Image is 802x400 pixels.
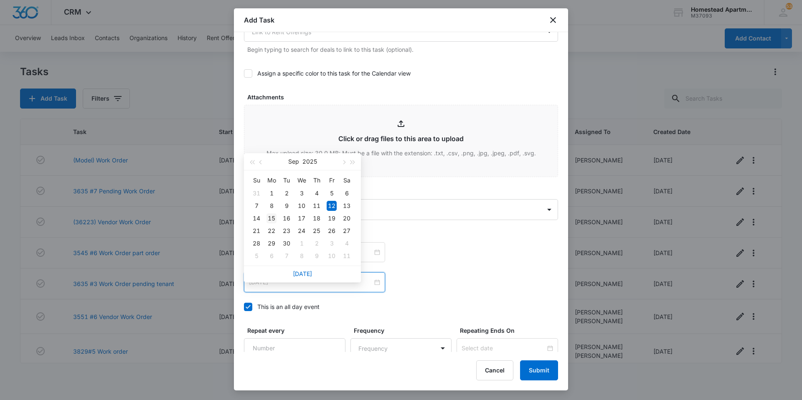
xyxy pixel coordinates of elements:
td: 2025-09-19 [324,212,339,225]
td: 2025-09-06 [339,187,354,200]
div: 17 [297,213,307,223]
div: 8 [297,251,307,261]
div: 22 [266,226,277,236]
td: 2025-09-25 [309,225,324,237]
td: 2025-08-31 [249,187,264,200]
td: 2025-09-01 [264,187,279,200]
td: 2025-09-24 [294,225,309,237]
div: 5 [327,188,337,198]
div: 12 [327,201,337,211]
div: 23 [282,226,292,236]
div: 15 [266,213,277,223]
div: 19 [327,213,337,223]
td: 2025-09-04 [309,187,324,200]
td: 2025-09-10 [294,200,309,212]
div: 16 [282,213,292,223]
button: 2025 [302,153,317,170]
td: 2025-10-02 [309,237,324,250]
div: 6 [342,188,352,198]
td: 2025-09-13 [339,200,354,212]
div: 11 [312,201,322,211]
button: Submit [520,360,558,380]
td: 2025-10-10 [324,250,339,262]
td: 2025-10-04 [339,237,354,250]
div: 7 [251,201,261,211]
button: Sep [288,153,299,170]
div: 27 [342,226,352,236]
div: 11 [342,251,352,261]
div: 9 [312,251,322,261]
td: 2025-09-18 [309,212,324,225]
td: 2025-09-14 [249,212,264,225]
div: 29 [266,238,277,248]
div: 4 [342,238,352,248]
td: 2025-09-28 [249,237,264,250]
td: 2025-09-27 [339,225,354,237]
td: 2025-09-02 [279,187,294,200]
label: Assigned to [247,187,561,196]
div: 10 [327,251,337,261]
div: 24 [297,226,307,236]
div: 2 [312,238,322,248]
td: 2025-09-12 [324,200,339,212]
label: Assign a specific color to this task for the Calendar view [244,69,558,78]
td: 2025-09-29 [264,237,279,250]
div: 18 [312,213,322,223]
div: 2 [282,188,292,198]
div: 20 [342,213,352,223]
td: 2025-10-11 [339,250,354,262]
div: 30 [282,238,292,248]
div: 8 [266,201,277,211]
td: 2025-10-05 [249,250,264,262]
th: Fr [324,174,339,187]
th: We [294,174,309,187]
button: Cancel [476,360,513,380]
td: 2025-09-05 [324,187,339,200]
input: Number [244,338,345,358]
td: 2025-10-06 [264,250,279,262]
td: 2025-09-16 [279,212,294,225]
label: Time span [247,230,561,239]
div: 7 [282,251,292,261]
div: 21 [251,226,261,236]
td: 2025-09-20 [339,212,354,225]
td: 2025-09-17 [294,212,309,225]
div: This is an all day event [257,302,320,311]
div: 1 [266,188,277,198]
input: Select date [462,344,546,353]
label: Repeat every [247,326,349,335]
td: 2025-10-03 [324,237,339,250]
th: Su [249,174,264,187]
td: 2025-09-30 [279,237,294,250]
div: 4 [312,188,322,198]
p: Begin typing to search for deals to link to this task (optional). [247,45,558,54]
td: 2025-09-23 [279,225,294,237]
td: 2025-09-09 [279,200,294,212]
td: 2025-09-11 [309,200,324,212]
td: 2025-10-01 [294,237,309,250]
th: Sa [339,174,354,187]
div: 1 [297,238,307,248]
td: 2025-09-21 [249,225,264,237]
div: 10 [297,201,307,211]
td: 2025-10-09 [309,250,324,262]
td: 2025-09-07 [249,200,264,212]
td: 2025-09-22 [264,225,279,237]
td: 2025-10-08 [294,250,309,262]
td: 2025-09-08 [264,200,279,212]
th: Tu [279,174,294,187]
div: 14 [251,213,261,223]
td: 2025-09-15 [264,212,279,225]
div: 5 [251,251,261,261]
div: 28 [251,238,261,248]
td: 2025-09-03 [294,187,309,200]
label: Frequency [354,326,455,335]
div: 3 [297,188,307,198]
button: close [548,15,558,25]
td: 2025-10-07 [279,250,294,262]
div: 31 [251,188,261,198]
div: 25 [312,226,322,236]
h1: Add Task [244,15,274,25]
a: [DATE] [293,270,312,277]
label: Repeating Ends On [460,326,561,335]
